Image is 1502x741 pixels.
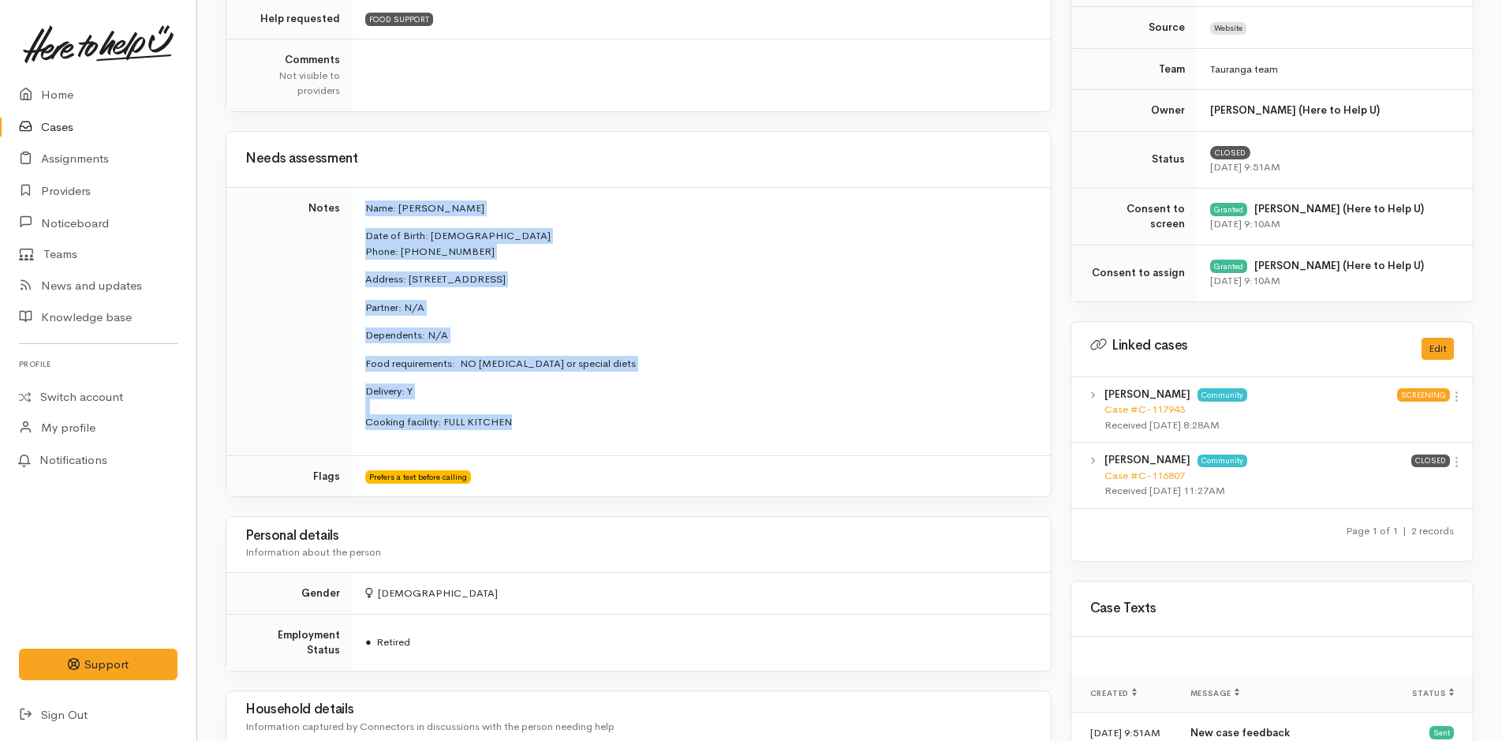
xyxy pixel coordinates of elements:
[1104,387,1190,401] b: [PERSON_NAME]
[226,573,353,615] td: Gender
[226,187,353,455] td: Notes
[365,356,1032,372] p: Food requirements: NO [MEDICAL_DATA] or special diets
[1197,388,1247,401] span: Community
[1429,726,1454,739] div: Sent
[365,200,1032,216] p: Name: [PERSON_NAME]
[1090,338,1403,354] h3: Linked cases
[1210,159,1454,175] div: [DATE] 9:51AM
[365,327,1032,343] p: Dependents: N/A
[1210,103,1380,117] b: [PERSON_NAME] (Here to Help U)
[245,545,381,559] span: Information about the person
[1210,260,1247,272] div: Granted
[1071,90,1197,132] td: Owner
[1210,216,1454,232] div: [DATE] 9:10AM
[1422,338,1454,361] button: Edit
[1090,688,1138,698] span: Created
[245,152,1032,167] h3: Needs assessment
[19,649,177,681] button: Support
[365,384,1032,430] p: Delivery: Y Cooking facility: FULL KITCHEN
[1104,469,1185,482] a: Case #C-116807
[365,300,1032,316] p: Partner: N/A
[365,228,1032,259] p: Date of Birth: [DEMOGRAPHIC_DATA] Phone: [PHONE_NUMBER]
[365,470,471,483] span: Prefers a text before calling
[1104,417,1397,433] div: Received [DATE] 8:28AM
[1254,202,1424,215] b: [PERSON_NAME] (Here to Help U)
[1210,62,1278,76] span: Tauranga team
[226,39,353,111] td: Comments
[1190,726,1290,739] b: New case feedback
[1071,48,1197,90] td: Team
[365,586,498,600] span: [DEMOGRAPHIC_DATA]
[1210,273,1454,289] div: [DATE] 9:10AM
[245,702,1032,717] h3: Household details
[1254,259,1424,272] b: [PERSON_NAME] (Here to Help U)
[226,455,353,496] td: Flags
[365,635,372,649] span: ●
[1210,146,1250,159] span: Closed
[1403,524,1407,537] span: |
[226,614,353,671] td: Employment Status
[1090,601,1454,616] h3: Case Texts
[1197,455,1247,467] span: Community
[1210,203,1247,215] div: Granted
[1190,688,1240,698] span: Message
[1071,131,1197,188] td: Status
[245,720,615,733] span: Information captured by Connectors in discussions with the person needing help
[365,271,1032,287] p: Address: [STREET_ADDRESS]
[1210,22,1246,35] span: Website
[1412,688,1454,698] span: Status
[1071,188,1197,245] td: Consent to screen
[1104,453,1190,466] b: [PERSON_NAME]
[1071,245,1197,301] td: Consent to assign
[19,354,177,375] h6: Profile
[365,13,433,25] span: FOOD SUPPORT
[245,68,340,99] div: Not visible to providers
[365,635,410,649] span: Retired
[1104,483,1411,499] div: Received [DATE] 11:27AM
[1346,524,1454,537] small: Page 1 of 1 2 records
[1104,402,1185,416] a: Case #C-117943
[1411,455,1450,467] span: Closed
[1397,388,1450,401] span: Screening
[245,529,1032,544] h3: Personal details
[1071,7,1197,49] td: Source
